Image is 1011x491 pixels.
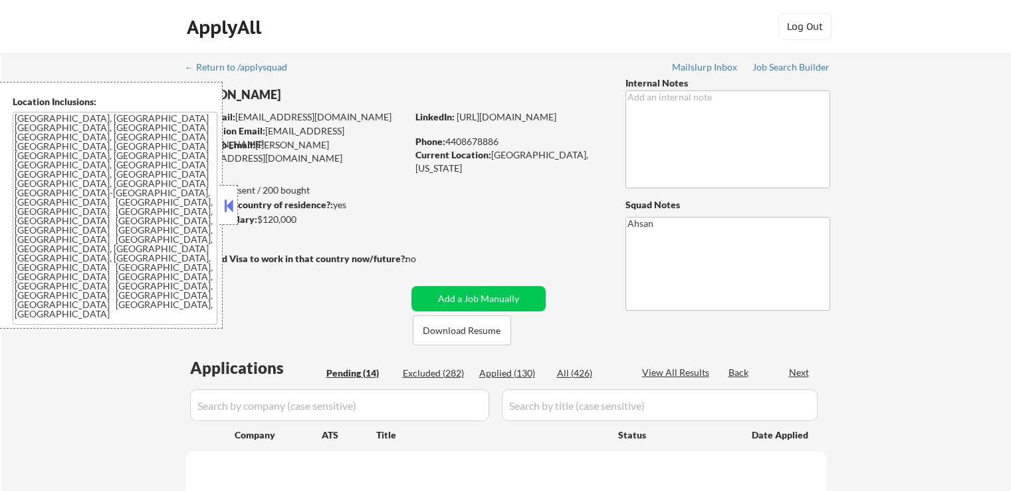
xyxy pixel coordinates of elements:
div: Location Inclusions: [13,95,217,108]
div: Pending (14) [326,367,393,380]
div: $120,000 [185,213,407,226]
div: [PERSON_NAME][EMAIL_ADDRESS][DOMAIN_NAME] [186,138,407,164]
a: Mailslurp Inbox [672,62,738,75]
div: Mailslurp Inbox [672,63,738,72]
div: no [405,252,443,265]
div: Excluded (282) [403,367,469,380]
div: Title [376,428,606,442]
div: [GEOGRAPHIC_DATA], [US_STATE] [415,148,604,174]
strong: Current Location: [415,149,491,160]
strong: Will need Visa to work in that country now/future?: [186,253,407,264]
div: Status [618,422,732,446]
div: [EMAIL_ADDRESS][DOMAIN_NAME] [187,110,407,124]
button: Download Resume [413,315,511,345]
div: 130 sent / 200 bought [185,184,407,197]
a: Job Search Builder [752,62,830,75]
div: [PERSON_NAME] [186,86,459,103]
strong: Can work in country of residence?: [185,199,333,210]
div: 4408678886 [415,135,604,148]
a: [URL][DOMAIN_NAME] [457,111,556,122]
button: Add a Job Manually [411,286,546,311]
div: All (426) [557,367,623,380]
div: Internal Notes [625,77,830,90]
div: Company [235,428,322,442]
strong: Phone: [415,136,445,147]
div: ← Return to /applysquad [185,63,300,72]
div: [EMAIL_ADDRESS][DOMAIN_NAME] [187,124,407,150]
div: ApplyAll [187,16,265,39]
input: Search by company (case sensitive) [190,389,489,421]
div: Applications [190,360,322,376]
div: Next [789,366,810,379]
a: ← Return to /applysquad [185,62,300,75]
div: yes [185,198,403,212]
strong: LinkedIn: [415,111,455,122]
div: Job Search Builder [752,63,830,72]
div: Back [729,366,750,379]
div: ATS [322,428,376,442]
input: Search by title (case sensitive) [502,389,818,421]
div: Date Applied [752,428,810,442]
div: Squad Notes [625,198,830,212]
div: Applied (130) [479,367,546,380]
div: View All Results [642,366,713,379]
button: Log Out [778,13,832,40]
